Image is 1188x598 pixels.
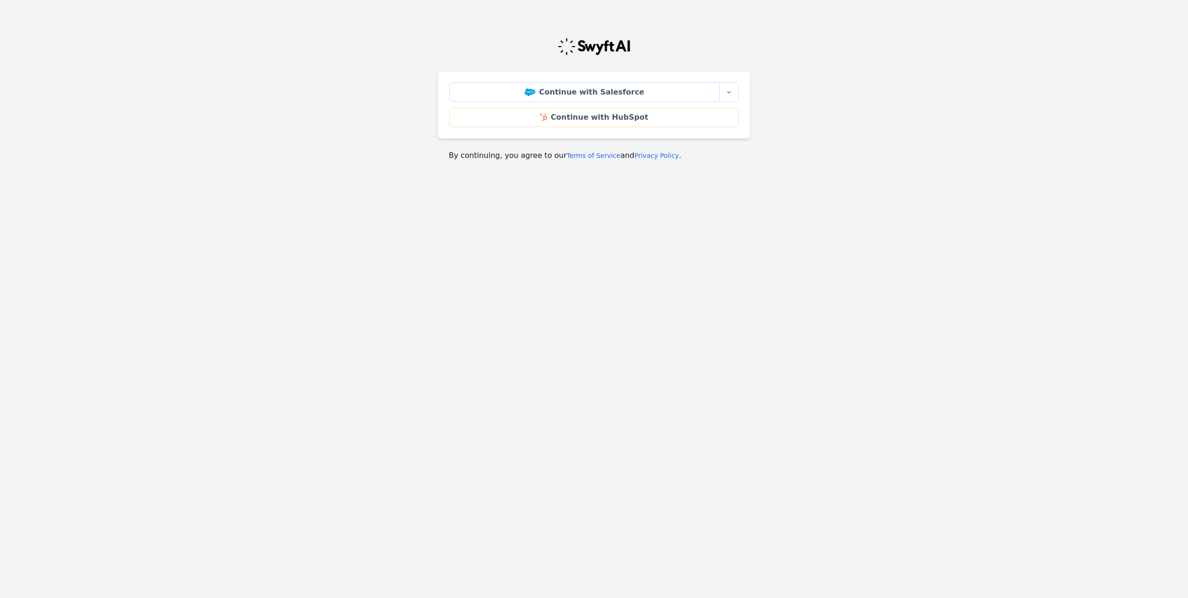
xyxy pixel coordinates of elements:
a: Privacy Policy [634,152,679,159]
a: Continue with HubSpot [449,108,739,127]
img: HubSpot [540,114,547,121]
img: Swyft Logo [557,37,631,56]
p: By continuing, you agree to our and . [449,150,739,161]
a: Continue with Salesforce [449,82,720,102]
img: Salesforce [525,88,535,96]
a: Terms of Service [567,152,620,159]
